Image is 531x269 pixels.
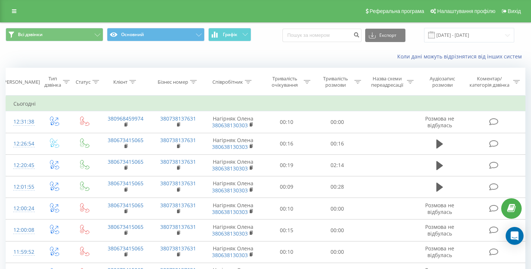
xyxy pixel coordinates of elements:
a: 380738137631 [160,158,196,165]
a: 380673415065 [108,223,143,230]
div: Статус [76,79,91,85]
td: 00:16 [312,133,363,154]
a: 380638130303 [212,252,248,259]
button: Всі дзвінки [6,28,103,41]
div: 12:31:38 [13,115,31,129]
a: 380738137631 [160,115,196,122]
a: 380968459974 [108,115,143,122]
td: Нагірняк Олена [205,133,261,154]
a: 380738137631 [160,245,196,252]
td: Нагірняк Олена [205,111,261,133]
td: 00:10 [261,111,312,133]
span: Вихід [508,8,521,14]
a: 380673415065 [108,202,143,209]
button: Експорт [365,29,405,42]
div: Клієнт [113,79,127,85]
a: 380673415065 [108,137,143,144]
td: 00:16 [261,133,312,154]
a: 380738137631 [160,223,196,230]
span: Розмова не відбулась [425,115,454,129]
a: 380738137631 [160,137,196,144]
div: Тип дзвінка [44,76,61,88]
a: 380638130303 [212,165,248,172]
div: Бізнес номер [158,79,188,85]
input: Пошук за номером [282,29,361,42]
button: Графік [208,28,251,41]
td: 00:00 [312,111,363,133]
a: 380638130303 [212,143,248,150]
td: 00:28 [312,176,363,198]
div: 12:01:55 [13,180,31,194]
div: Тривалість розмови [319,76,353,88]
td: 00:19 [261,154,312,176]
span: Всі дзвінки [18,32,42,38]
div: Співробітник [212,79,243,85]
span: Розмова не відбулась [425,245,454,259]
td: Нагірняк Олена [205,241,261,263]
a: Коли дані можуть відрізнятися вiд інших систем [397,53,525,60]
a: 380638130303 [212,230,248,237]
td: Нагірняк Олена [205,176,261,198]
span: Розмова не відбулась [425,223,454,237]
td: Сьогодні [6,96,525,111]
span: Реферальна програма [370,8,424,14]
span: Графік [223,32,237,37]
div: 12:00:08 [13,223,31,237]
a: 380638130303 [212,122,248,129]
td: 02:14 [312,154,363,176]
a: 380738137631 [160,202,196,209]
a: 380673415065 [108,158,143,165]
span: Налаштування профілю [437,8,495,14]
td: Нагірняк Олена [205,198,261,220]
td: 00:10 [261,198,312,220]
div: Аудіозапис розмови [422,76,462,88]
a: 380738137631 [160,180,196,187]
div: 12:00:24 [13,201,31,216]
td: 00:00 [312,198,363,220]
td: 00:00 [312,241,363,263]
div: 12:20:45 [13,158,31,173]
td: 00:15 [261,220,312,241]
td: 00:00 [312,220,363,241]
a: 380673415065 [108,180,143,187]
div: 11:59:52 [13,245,31,259]
td: Нагірняк Олена [205,220,261,241]
td: 00:09 [261,176,312,198]
span: Розмова не відбулась [425,202,454,215]
td: Нагірняк Олена [205,154,261,176]
td: 00:10 [261,241,312,263]
a: 380638130303 [212,208,248,215]
div: 12:26:54 [13,137,31,151]
a: 380638130303 [212,187,248,194]
div: Коментар/категорія дзвінка [468,76,511,88]
button: Основний [107,28,205,41]
div: Open Intercom Messenger [506,227,524,245]
div: [PERSON_NAME] [2,79,40,85]
a: 380673415065 [108,245,143,252]
div: Назва схеми переадресації [370,76,405,88]
div: Тривалість очікування [268,76,301,88]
